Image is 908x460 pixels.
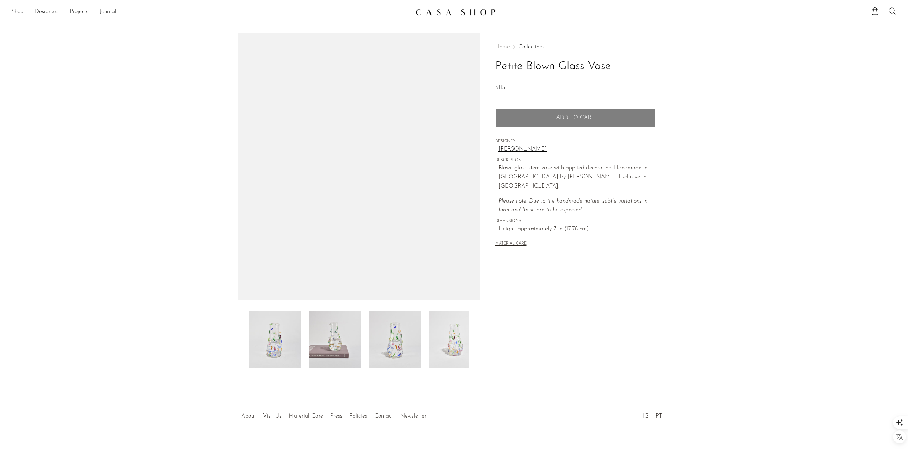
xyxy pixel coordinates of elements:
ul: NEW HEADER MENU [11,6,410,18]
img: Petite Blown Glass Vase [309,311,361,368]
a: Policies [349,413,367,419]
button: MATERIAL CARE [495,241,527,247]
ul: Quick links [238,408,430,421]
span: DIMENSIONS [495,218,655,225]
a: Shop [11,7,23,17]
nav: Desktop navigation [11,6,410,18]
a: Designers [35,7,58,17]
a: IG [643,413,649,419]
img: Petite Blown Glass Vase [429,311,481,368]
img: Petite Blown Glass Vase [249,311,301,368]
nav: Breadcrumbs [495,44,655,50]
span: Add to cart [556,115,595,121]
span: $115 [495,85,505,90]
a: Visit Us [263,413,281,419]
a: [PERSON_NAME] [498,145,655,154]
a: Contact [374,413,393,419]
a: Material Care [289,413,323,419]
p: Blown glass stem vase with applied decoration. Handmade in [GEOGRAPHIC_DATA] by [PERSON_NAME]. Ex... [498,164,655,191]
span: DESCRIPTION [495,157,655,164]
span: Home [495,44,510,50]
button: Add to cart [495,109,655,127]
a: Press [330,413,342,419]
a: Projects [70,7,88,17]
span: Height: approximately 7 in (17.78 cm) [498,225,655,234]
a: Collections [518,44,544,50]
em: Please note: Due to the handmade nature, subtle variations in form and finish are to be expected. [498,198,648,213]
a: PT [656,413,662,419]
img: Petite Blown Glass Vase [369,311,421,368]
a: About [241,413,256,419]
a: Journal [100,7,116,17]
span: DESIGNER [495,138,655,145]
h1: Petite Blown Glass Vase [495,57,655,75]
ul: Social Medias [639,408,666,421]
